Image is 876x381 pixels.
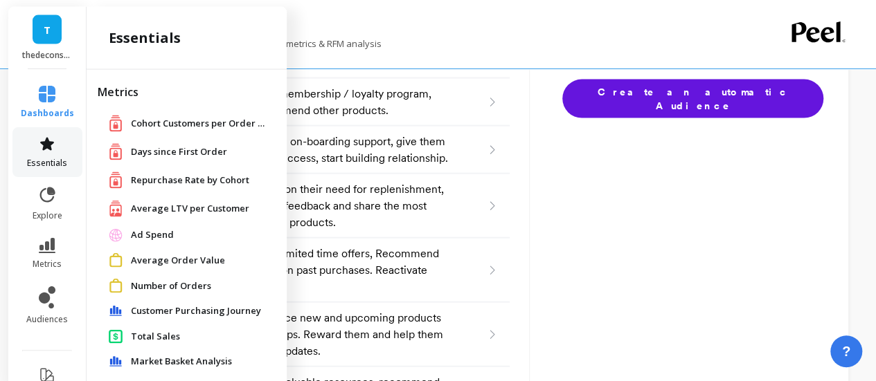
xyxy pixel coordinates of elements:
img: navigation item icon [109,171,123,189]
a: Days since First Order [131,145,265,159]
span: ? [842,342,850,361]
p: Provide on-boarding support, give them early success, start building relationship. [249,133,456,167]
span: metrics [33,259,62,270]
span: Market Basket Analysis [131,355,232,369]
span: essentials [27,158,67,169]
img: navigation item icon [109,143,123,160]
span: T [44,22,51,38]
p: thedeconstruct [22,50,73,61]
span: dashboards [21,108,74,119]
p: Make limited time offers, Recommend based on past purchases. Reactivate them. [249,245,456,295]
img: navigation item icon [109,306,123,317]
span: Repurchase Rate by Cohort [131,174,249,187]
span: Customer Purchasing Journey [131,304,261,318]
img: navigation item icon [109,279,123,293]
img: navigation item icon [109,228,123,242]
span: Ad Spend [131,228,174,242]
span: Average Order Value [131,254,225,268]
a: Customer Purchasing Journey [131,304,265,318]
button: Create an automatic Audience [562,80,823,118]
img: navigation item icon [109,356,123,367]
a: Average Order Value [131,254,265,268]
span: Days since First Order [131,145,227,159]
span: Average LTV per Customer [131,202,249,216]
img: navigation item icon [109,200,123,217]
p: Offer membership / loyalty program, recommend other products. [249,86,456,119]
span: explore [33,210,62,221]
a: Repurchase Rate by Cohort [131,174,265,187]
img: navigation item icon [109,329,123,344]
a: Cohort Customers per Order Count [131,117,269,131]
a: Average LTV per Customer [131,202,265,216]
a: Total Sales [131,330,265,344]
h2: essentials [109,28,181,48]
span: audiences [26,314,68,325]
img: navigation item icon [109,115,123,132]
button: ? [830,335,862,367]
span: Number of Orders [131,279,211,293]
a: Ad Spend [131,228,265,242]
h2: Metrics [98,84,276,100]
a: Number of Orders [131,279,265,293]
span: Total Sales [131,330,180,344]
img: navigation item icon [109,253,123,268]
p: Check on their need for replenishment, ask for feedback and share the most popular products. [249,181,456,231]
p: Introduce new and upcoming products and drops. Reward them and help them share updates. [249,310,456,360]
